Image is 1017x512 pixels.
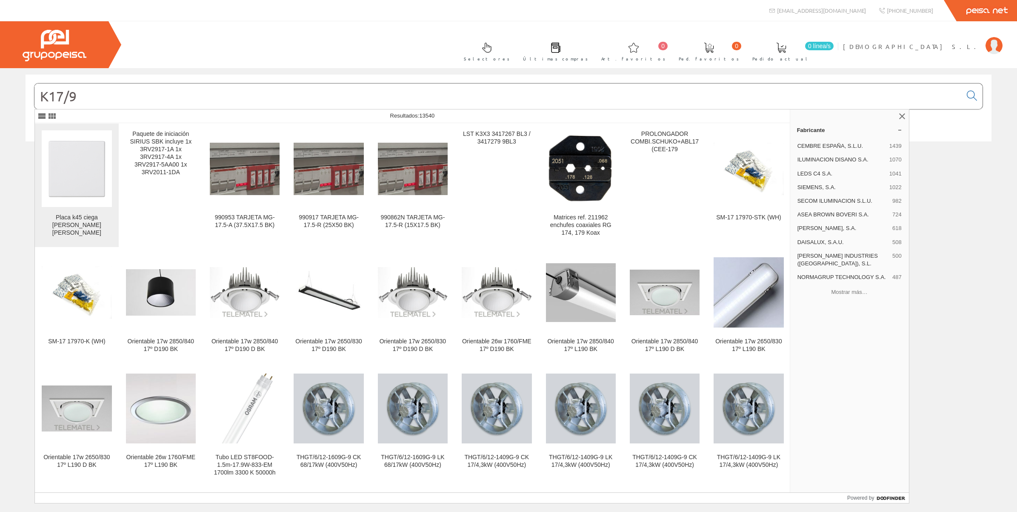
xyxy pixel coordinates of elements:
img: THGT/6/12-1409G-9 CK 17/4,3kW (400V50Hz) [630,374,700,443]
span: 1070 [889,156,902,164]
span: 0 [732,42,741,50]
span: [PHONE_NUMBER] [887,7,933,14]
a: 990862N TARJETA MG-17.5-R (15X17.5 BK) 990862N TARJETA MG-17.5-R (15X17.5 BK) [371,124,454,247]
span: 618 [892,224,902,232]
a: Orientable 17w 2650/830 17º L190 D BK Orientable 17w 2650/830 17º L190 D BK [35,363,118,486]
a: Orientable 17w 2850/840 17º D190 D BK Orientable 17w 2850/840 17º D190 D BK [203,247,286,363]
div: Orientable 17w 2650/830 17º D190 D BK [378,338,448,353]
div: Orientable 17w 2850/840 17º D190 D BK [210,338,280,353]
span: 1439 [889,142,902,150]
span: 508 [892,239,902,246]
a: Orientable 17w 2850/840 17º L190 D BK Orientable 17w 2850/840 17º L190 D BK [623,247,706,363]
a: Orientable 26w 1760/FME 17º D190 BK Orientable 26w 1760/FME 17º D190 BK [455,247,538,363]
img: Matrices ref. 211962 enchufes coaxiales RG 174, 179 Koax [546,134,616,204]
div: THGT/6/12-1409G-9 LK 17/4,3kW (400V50Hz) [714,454,783,469]
img: Grupo Peisa [23,30,86,61]
a: Orientable 26w 1760/FME 17º L190 BK Orientable 26w 1760/FME 17º L190 BK [119,363,203,486]
div: Placa k45 ciega [PERSON_NAME] [PERSON_NAME] [42,214,111,237]
a: Orientable 17w 2650/830 17º D190 D BK Orientable 17w 2650/830 17º D190 D BK [371,247,454,363]
a: SM-17 17970-STK (WH) SM-17 17970-STK (WH) [707,124,790,247]
div: THGT/6/12-1409G-9 LK 17/4,3kW (400V50Hz) [546,454,616,469]
img: THGT/6/12-1609G-9 LK 68/17kW (400V50Hz) [378,374,448,443]
a: THGT/6/12-1409G-9 LK 17/4,3kW (400V50Hz) THGT/6/12-1409G-9 LK 17/4,3kW (400V50Hz) [707,363,790,486]
a: Orientable 17w 2850/840 17º L190 BK Orientable 17w 2850/840 17º L190 BK [539,247,623,363]
img: Orientable 17w 2850/840 17º D190 D BK [210,267,280,318]
div: SM-17 17970-STK (WH) [714,214,783,221]
img: 990862N TARJETA MG-17.5-R (15X17.5 BK) [378,143,448,195]
img: Orientable 26w 1760/FME 17º D190 BK [462,267,531,318]
span: ASEA BROWN BOVERI S.A. [797,211,889,219]
span: Ped. favoritos [679,55,739,63]
a: Orientable 17w 2650/830 17º L190 BK Orientable 17w 2650/830 17º L190 BK [707,247,790,363]
span: Art. favoritos [601,55,666,63]
div: THGT/6/12-1409G-9 CK 17/4,3kW (400V50Hz) [462,454,531,469]
img: Tubo LED ST8FOOD-1.5m-17.9W-833-EM 1700lm 3300 K 50000h [210,374,280,443]
span: [PERSON_NAME] INDUSTRIES ([GEOGRAPHIC_DATA]), S.L. [797,252,889,268]
span: Pedido actual [752,55,810,63]
div: Orientable 17w 2850/840 17º L190 BK [546,338,616,353]
div: PROLONGADOR COMBI.SCHUKO+ABL17(CEE-179 [630,130,700,153]
div: THGT/6/12-1409G-9 CK 17/4,3kW (400V50Hz) [630,454,700,469]
img: SM-17 17970-STK (WH) [714,143,783,195]
span: CEMBRE ESPAÑA, S.L.U. [797,142,886,150]
a: Orientable 17w 2650/830 17º D190 BK Orientable 17w 2650/830 17º D190 BK [287,247,370,363]
span: 1022 [889,184,902,191]
div: THGT/6/12-1609G-9 LK 68/17kW (400V50Hz) [378,454,448,469]
span: 0 línea/s [805,42,834,50]
span: 982 [892,197,902,205]
a: THGT/6/12-1409G-9 CK 17/4,3kW (400V50Hz) THGT/6/12-1409G-9 CK 17/4,3kW (400V50Hz) [455,363,538,486]
img: Orientable 17w 2650/830 17º D190 BK [294,271,363,314]
img: Orientable 17w 2650/830 17º L190 D BK [42,385,111,431]
img: Orientable 26w 1760/FME 17º L190 BK [126,374,196,443]
a: THGT/6/12-1609G-9 CK 68/17kW (400V50Hz) THGT/6/12-1609G-9 CK 68/17kW (400V50Hz) [287,363,370,486]
div: 990862N TARJETA MG-17.5-R (15X17.5 BK) [378,214,448,229]
span: NORMAGRUP TECHNOLOGY S.A. [797,273,889,281]
div: LST K3X3 3417267 BL3 / 3417279 9BL3 [462,130,531,146]
img: 990953 TARJETA MG-17.5-A (37.5X17.5 BK) [210,143,280,195]
div: Orientable 26w 1760/FME 17º L190 BK [126,454,196,469]
div: Paquete de iniciación SIRIUS SBK incluye 1x 3RV2917-1A 1x 3RV2917-4A 1x 3RV2917-5AA00 1x 3RV2011-1DA [126,130,196,176]
img: Orientable 17w 2850/840 17º L190 D BK [630,270,700,316]
img: 990917 TARJETA MG-17.5-R (25X50 BK) [294,143,363,195]
a: Powered by [847,493,909,503]
img: THGT/6/12-1409G-9 CK 17/4,3kW (400V50Hz) [462,374,531,443]
a: Selectores [455,35,514,66]
span: LEDS C4 S.A. [797,170,886,178]
span: 0 [658,42,668,50]
div: 990953 TARJETA MG-17.5-A (37.5X17.5 BK) [210,214,280,229]
span: SIEMENS, S.A. [797,184,886,191]
span: DAISALUX, S.A.U. [797,239,889,246]
span: [EMAIL_ADDRESS][DOMAIN_NAME] [777,7,866,14]
img: THGT/6/12-1409G-9 LK 17/4,3kW (400V50Hz) [714,374,783,443]
a: 990953 TARJETA MG-17.5-A (37.5X17.5 BK) 990953 TARJETA MG-17.5-A (37.5X17.5 BK) [203,124,286,247]
span: Selectores [464,55,510,63]
span: [DEMOGRAPHIC_DATA] S.L. [843,42,981,51]
a: Matrices ref. 211962 enchufes coaxiales RG 174, 179 Koax Matrices ref. 211962 enchufes coaxiales ... [539,124,623,247]
span: SECOM ILUMINACION S.L.U. [797,197,889,205]
div: Orientable 17w 2650/830 17º L190 BK [714,338,783,353]
div: Orientable 17w 2850/840 17º L190 D BK [630,338,700,353]
span: Últimas compras [523,55,588,63]
a: PROLONGADOR COMBI.SCHUKO+ABL17(CEE-179 [623,124,706,247]
a: THGT/6/12-1409G-9 LK 17/4,3kW (400V50Hz) THGT/6/12-1409G-9 LK 17/4,3kW (400V50Hz) [539,363,623,486]
img: SM-17 17970-K (WH) [42,266,111,319]
a: Últimas compras [514,35,592,66]
div: Orientable 17w 2850/840 17º D190 BK [126,338,196,353]
img: THGT/6/12-1609G-9 CK 68/17kW (400V50Hz) [294,374,363,443]
img: Placa k45 ciega blanco nieve simon [42,134,111,204]
a: SM-17 17970-K (WH) SM-17 17970-K (WH) [35,247,118,363]
div: THGT/6/12-1609G-9 CK 68/17kW (400V50Hz) [294,454,363,469]
input: Buscar... [34,83,962,109]
div: © Grupo Peisa [26,152,991,159]
a: LST K3X3 3417267 BL3 / 3417279 9BL3 [455,124,538,247]
a: Orientable 17w 2850/840 17º D190 BK Orientable 17w 2850/840 17º D190 BK [119,247,203,363]
span: 724 [892,211,902,219]
div: 990917 TARJETA MG-17.5-R (25X50 BK) [294,214,363,229]
a: Placa k45 ciega blanco nieve simon Placa k45 ciega [PERSON_NAME] [PERSON_NAME] [35,124,118,247]
a: Fabricante [790,123,909,137]
img: THGT/6/12-1409G-9 LK 17/4,3kW (400V50Hz) [546,374,616,443]
div: SM-17 17970-K (WH) [42,338,111,345]
a: THGT/6/12-1409G-9 CK 17/4,3kW (400V50Hz) THGT/6/12-1409G-9 CK 17/4,3kW (400V50Hz) [623,363,706,486]
a: Paquete de iniciación SIRIUS SBK incluye 1x 3RV2917-1A 1x 3RV2917-4A 1x 3RV2917-5AA00 1x 3RV2011-1DA [119,124,203,247]
span: 487 [892,273,902,281]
